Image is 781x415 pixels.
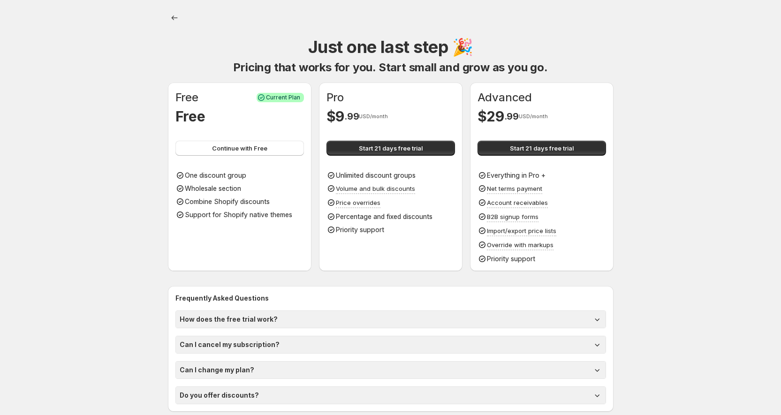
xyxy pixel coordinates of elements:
[175,141,304,156] button: Continue with Free
[180,315,278,324] h1: How does the free trial work?
[487,185,542,192] span: Net terms payment
[359,113,388,119] span: USD/month
[344,111,359,122] span: . 99
[359,143,423,153] span: Start 21 days free trial
[175,107,205,126] h1: Free
[180,391,259,400] h1: Do you offer discounts?
[504,111,519,122] span: . 99
[266,94,300,101] span: Current Plan
[519,113,548,119] span: USD/month
[185,171,246,180] p: One discount group
[478,107,504,126] h1: $ 29
[336,226,384,234] span: Priority support
[336,212,432,220] span: Percentage and fixed discounts
[308,36,473,58] h1: Just one last step 🎉
[487,241,554,249] span: Override with markups
[212,143,267,153] span: Continue with Free
[326,141,455,156] button: Start 21 days free trial
[185,197,270,206] p: Combine Shopify discounts
[336,185,415,192] span: Volume and bulk discounts
[180,365,254,375] h1: Can I change my plan?
[185,210,292,219] p: Support for Shopify native themes
[175,294,606,303] h2: Frequently Asked Questions
[185,184,241,193] p: Wholesale section
[336,199,380,206] span: Price overrides
[487,171,546,179] span: Everything in Pro +
[478,141,606,156] button: Start 21 days free trial
[487,255,535,263] span: Priority support
[233,60,547,75] h1: Pricing that works for you. Start small and grow as you go.
[180,340,280,349] h1: Can I cancel my subscription?
[478,90,532,105] h1: Advanced
[487,199,548,206] span: Account receivables
[326,107,344,126] h1: $ 9
[326,90,344,105] h1: Pro
[175,90,198,105] h1: Free
[510,143,574,153] span: Start 21 days free trial
[336,171,416,179] span: Unlimited discount groups
[487,213,538,220] span: B2B signup forms
[487,227,556,234] span: Import/export price lists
